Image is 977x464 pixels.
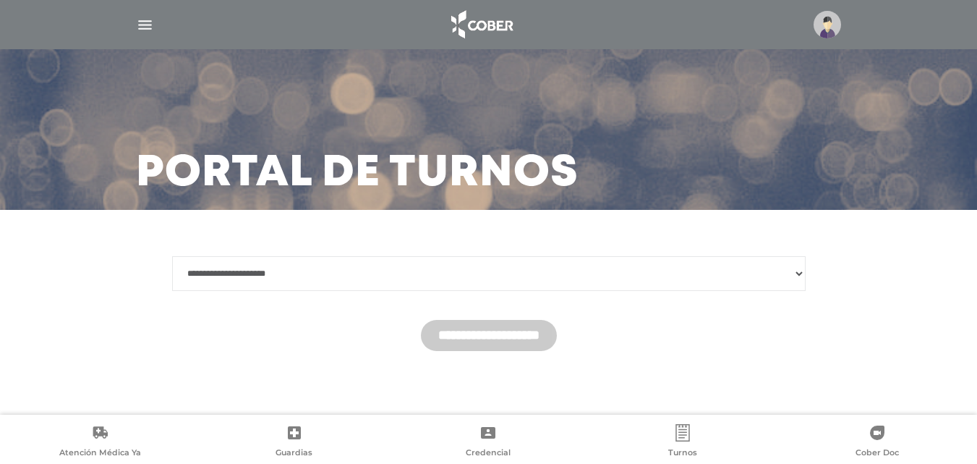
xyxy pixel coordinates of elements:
[856,447,899,460] span: Cober Doc
[668,447,697,460] span: Turnos
[136,16,154,34] img: Cober_menu-lines-white.svg
[814,11,841,38] img: profile-placeholder.svg
[443,7,519,42] img: logo_cober_home-white.png
[466,447,511,460] span: Credencial
[59,447,141,460] span: Atención Médica Ya
[586,424,780,461] a: Turnos
[391,424,586,461] a: Credencial
[276,447,312,460] span: Guardias
[3,424,197,461] a: Atención Médica Ya
[780,424,974,461] a: Cober Doc
[136,155,579,193] h3: Portal de turnos
[197,424,392,461] a: Guardias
